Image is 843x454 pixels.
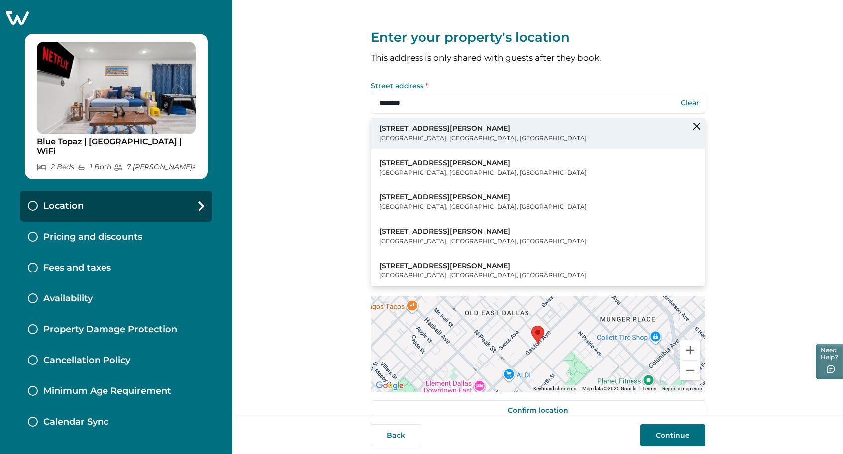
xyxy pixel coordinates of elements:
[43,201,84,212] p: Location
[379,158,587,168] p: [STREET_ADDRESS][PERSON_NAME]
[379,202,587,212] p: [GEOGRAPHIC_DATA], [GEOGRAPHIC_DATA], [GEOGRAPHIC_DATA]
[43,263,111,273] p: Fees and taxes
[642,386,656,391] a: Terms (opens in new tab)
[379,236,587,246] p: [GEOGRAPHIC_DATA], [GEOGRAPHIC_DATA], [GEOGRAPHIC_DATA]
[43,355,130,366] p: Cancellation Policy
[379,227,587,237] p: [STREET_ADDRESS][PERSON_NAME]
[37,163,74,171] p: 2 Bed s
[43,293,93,304] p: Availability
[582,386,636,391] span: Map data ©2025 Google
[371,424,421,446] button: Back
[373,379,406,392] img: Google
[371,118,705,149] button: [STREET_ADDRESS][PERSON_NAME][GEOGRAPHIC_DATA], [GEOGRAPHIC_DATA], [GEOGRAPHIC_DATA]
[379,133,587,143] p: [GEOGRAPHIC_DATA], [GEOGRAPHIC_DATA], [GEOGRAPHIC_DATA]
[640,424,705,446] button: Continue
[680,361,700,380] button: Zoom out
[77,163,111,171] p: 1 Bath
[379,192,587,202] p: [STREET_ADDRESS][PERSON_NAME]
[662,386,702,391] a: Report a map error
[43,324,177,335] p: Property Damage Protection
[373,379,406,392] a: Open this area in Google Maps (opens a new window)
[371,221,705,252] button: [STREET_ADDRESS][PERSON_NAME][GEOGRAPHIC_DATA], [GEOGRAPHIC_DATA], [GEOGRAPHIC_DATA]
[533,385,576,392] button: Keyboard shortcuts
[379,261,587,271] p: [STREET_ADDRESS][PERSON_NAME]
[379,124,587,134] p: [STREET_ADDRESS][PERSON_NAME]
[371,82,699,89] label: Street address
[43,232,142,243] p: Pricing and discounts
[43,417,108,428] p: Calendar Sync
[37,137,196,156] p: Blue Topaz | [GEOGRAPHIC_DATA] | WiFi
[37,42,196,134] img: propertyImage_Blue Topaz | Near Art District | WiFi
[43,386,171,397] p: Minimum Age Requirement
[680,98,700,107] button: Clear
[689,118,705,134] button: Clear suggestions
[371,54,705,62] p: This address is only shared with guests after they book.
[379,168,587,178] p: [GEOGRAPHIC_DATA], [GEOGRAPHIC_DATA], [GEOGRAPHIC_DATA]
[371,256,705,286] button: [STREET_ADDRESS][PERSON_NAME][GEOGRAPHIC_DATA], [GEOGRAPHIC_DATA], [GEOGRAPHIC_DATA]
[371,153,705,183] button: [STREET_ADDRESS][PERSON_NAME][GEOGRAPHIC_DATA], [GEOGRAPHIC_DATA], [GEOGRAPHIC_DATA]
[114,163,196,171] p: 7 [PERSON_NAME] s
[371,30,705,46] p: Enter your property's location
[371,400,705,420] button: Confirm location
[680,340,700,360] button: Zoom in
[371,187,705,217] button: [STREET_ADDRESS][PERSON_NAME][GEOGRAPHIC_DATA], [GEOGRAPHIC_DATA], [GEOGRAPHIC_DATA]
[379,271,587,280] p: [GEOGRAPHIC_DATA], [GEOGRAPHIC_DATA], [GEOGRAPHIC_DATA]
